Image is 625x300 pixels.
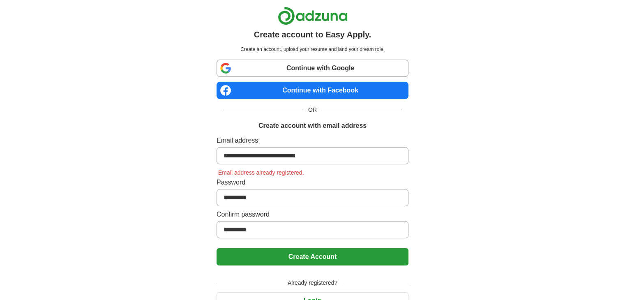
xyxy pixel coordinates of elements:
[217,210,408,219] label: Confirm password
[217,169,306,176] span: Email address already registered.
[217,60,408,77] a: Continue with Google
[217,178,408,187] label: Password
[254,28,371,41] h1: Create account to Easy Apply.
[258,121,367,131] h1: Create account with email address
[283,279,342,287] span: Already registered?
[217,248,408,265] button: Create Account
[303,106,322,114] span: OR
[217,136,408,145] label: Email address
[217,82,408,99] a: Continue with Facebook
[218,46,407,53] p: Create an account, upload your resume and land your dream role.
[278,7,348,25] img: Adzuna logo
